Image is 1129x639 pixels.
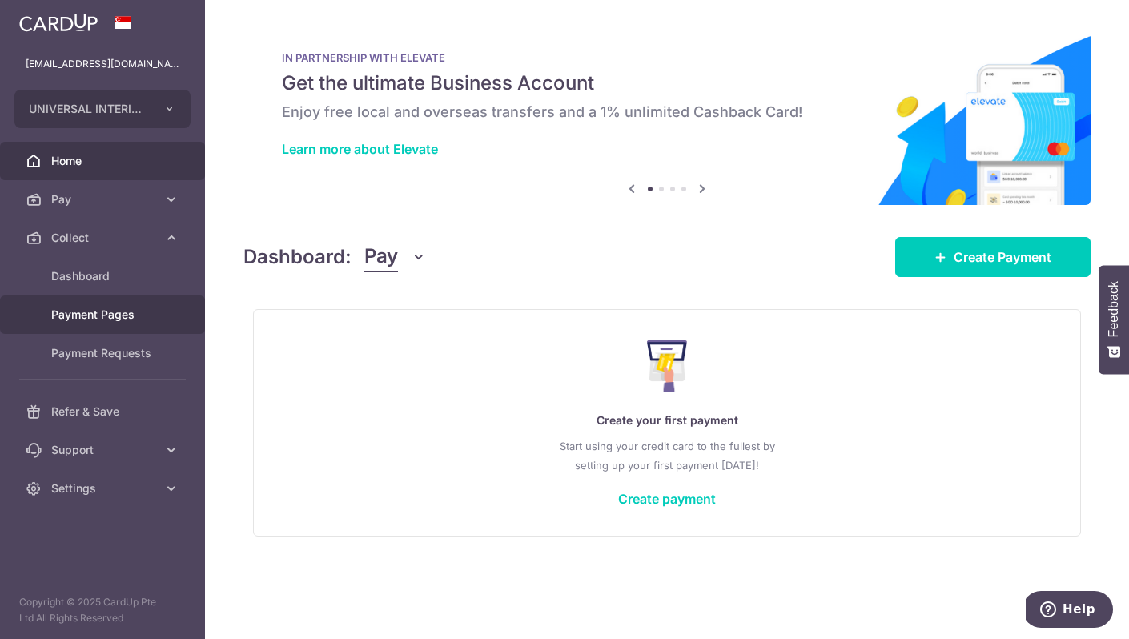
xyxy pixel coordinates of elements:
[19,13,98,32] img: CardUp
[243,243,352,271] h4: Dashboard:
[51,404,157,420] span: Refer & Save
[243,26,1091,205] img: Renovation banner
[51,345,157,361] span: Payment Requests
[14,90,191,128] button: UNIVERSAL INTERIOR SUPPLY PTE. LTD.
[29,101,147,117] span: UNIVERSAL INTERIOR SUPPLY PTE. LTD.
[51,268,157,284] span: Dashboard
[51,153,157,169] span: Home
[51,307,157,323] span: Payment Pages
[364,242,426,272] button: Pay
[954,247,1051,267] span: Create Payment
[1099,265,1129,374] button: Feedback - Show survey
[895,237,1091,277] a: Create Payment
[282,70,1052,96] h5: Get the ultimate Business Account
[618,491,716,507] a: Create payment
[51,230,157,246] span: Collect
[286,411,1048,430] p: Create your first payment
[51,191,157,207] span: Pay
[282,51,1052,64] p: IN PARTNERSHIP WITH ELEVATE
[1026,591,1113,631] iframe: Opens a widget where you can find more information
[51,480,157,496] span: Settings
[26,56,179,72] p: [EMAIL_ADDRESS][DOMAIN_NAME]
[282,141,438,157] a: Learn more about Elevate
[647,340,688,392] img: Make Payment
[1107,281,1121,337] span: Feedback
[286,436,1048,475] p: Start using your credit card to the fullest by setting up your first payment [DATE]!
[364,242,398,272] span: Pay
[51,442,157,458] span: Support
[282,102,1052,122] h6: Enjoy free local and overseas transfers and a 1% unlimited Cashback Card!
